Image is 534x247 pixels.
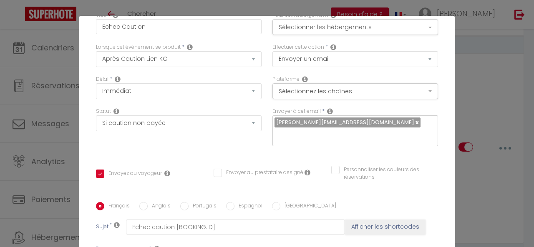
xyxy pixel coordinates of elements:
i: Envoyer au voyageur [164,170,170,177]
button: Sélectionner les hébergements [272,19,438,35]
i: Booking status [113,108,119,115]
label: Sujet [96,223,108,232]
i: Action Time [115,76,121,82]
label: Statut [96,107,111,115]
i: Envoyer au prestataire si il est assigné [305,169,310,176]
label: Portugais [189,202,217,211]
label: Délai [96,75,108,83]
i: Subject [114,222,120,228]
label: Français [104,202,130,211]
i: Action Channel [302,76,308,82]
button: Sélectionnez les chaînes [272,83,438,99]
label: Anglais [148,202,171,211]
i: Action Type [330,44,336,50]
label: Espagnol [234,202,262,211]
label: Effectuer cette action [272,43,324,51]
i: Recipient [327,108,333,115]
label: [GEOGRAPHIC_DATA] [280,202,336,211]
span: [PERSON_NAME][EMAIL_ADDRESS][DOMAIN_NAME] [276,118,414,126]
label: Lorsque cet événement se produit [96,43,181,51]
i: Event Occur [187,44,193,50]
label: Envoyer à cet email [272,107,321,115]
button: Afficher les shortcodes [345,220,426,235]
label: Plateforme [272,75,300,83]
